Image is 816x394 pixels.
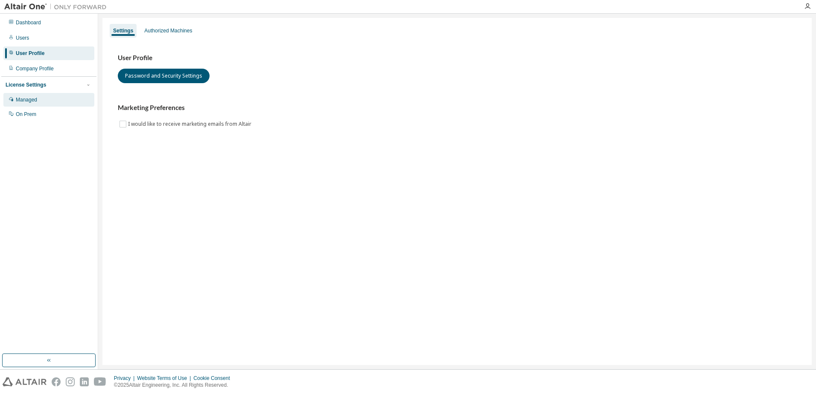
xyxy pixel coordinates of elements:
p: © 2025 Altair Engineering, Inc. All Rights Reserved. [114,382,235,389]
img: Altair One [4,3,111,11]
div: Managed [16,96,37,103]
div: Dashboard [16,19,41,26]
div: Users [16,35,29,41]
div: Privacy [114,375,137,382]
img: facebook.svg [52,377,61,386]
div: Authorized Machines [144,27,192,34]
img: instagram.svg [66,377,75,386]
img: altair_logo.svg [3,377,47,386]
div: On Prem [16,111,36,118]
div: Cookie Consent [193,375,235,382]
h3: User Profile [118,54,796,62]
div: License Settings [6,81,46,88]
label: I would like to receive marketing emails from Altair [128,119,253,129]
div: Website Terms of Use [137,375,193,382]
img: linkedin.svg [80,377,89,386]
div: User Profile [16,50,44,57]
img: youtube.svg [94,377,106,386]
h3: Marketing Preferences [118,104,796,112]
div: Settings [113,27,133,34]
div: Company Profile [16,65,54,72]
button: Password and Security Settings [118,69,210,83]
